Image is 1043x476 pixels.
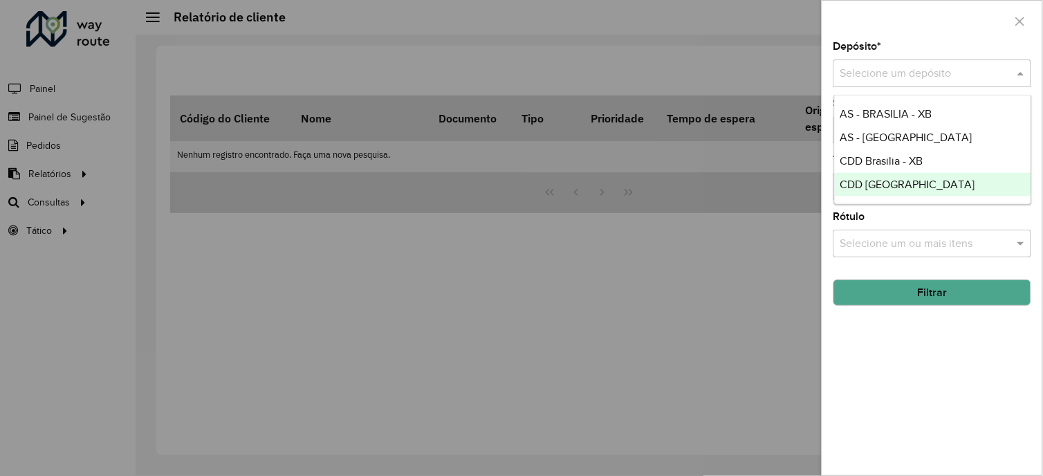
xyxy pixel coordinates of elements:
span: AS - [GEOGRAPHIC_DATA] [840,131,972,143]
span: CDD Brasilia - XB [840,155,923,167]
label: Setor [833,95,860,111]
label: Depósito [833,38,882,55]
span: AS - BRASILIA - XB [840,108,932,120]
span: CDD [GEOGRAPHIC_DATA] [840,178,975,190]
ng-dropdown-panel: Options list [834,95,1032,205]
label: Rótulo [833,208,865,225]
button: Filtrar [833,280,1031,306]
